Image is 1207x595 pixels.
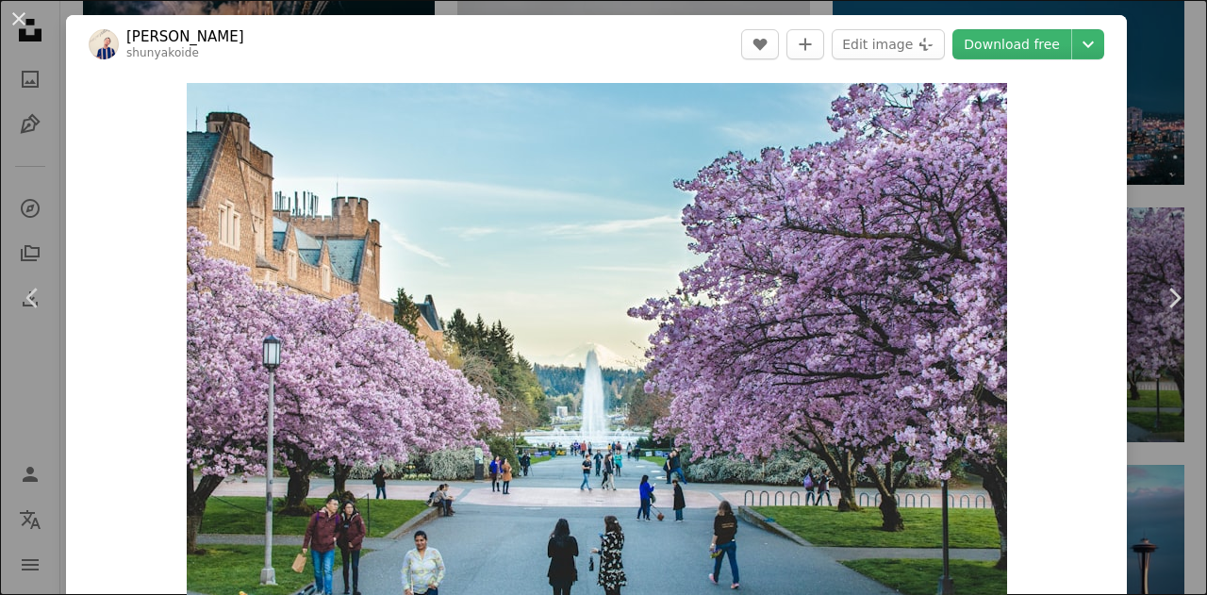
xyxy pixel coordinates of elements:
button: Like [741,29,779,59]
button: Add to Collection [786,29,824,59]
button: Choose download size [1072,29,1104,59]
img: Go to Shunya Koide's profile [89,29,119,59]
a: Next [1141,207,1207,388]
a: [PERSON_NAME] [126,27,244,46]
button: Edit image [832,29,945,59]
a: Download free [952,29,1071,59]
a: shunyakoide [126,46,199,59]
